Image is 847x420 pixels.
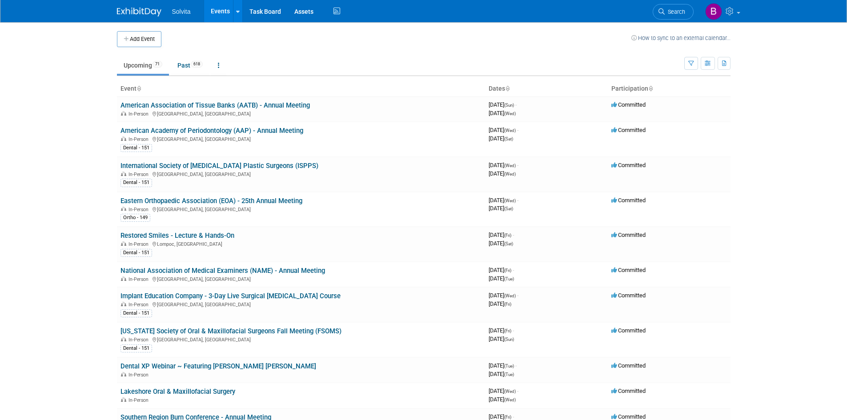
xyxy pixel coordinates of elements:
th: Event [117,81,485,96]
a: Implant Education Company - 3-Day Live Surgical [MEDICAL_DATA] Course [120,292,341,300]
span: - [513,327,514,334]
span: (Wed) [504,128,516,133]
span: Committed [611,197,646,204]
a: American Association of Tissue Banks (AATB) - Annual Meeting [120,101,310,109]
span: [DATE] [489,110,516,116]
img: ExhibitDay [117,8,161,16]
div: [GEOGRAPHIC_DATA], [GEOGRAPHIC_DATA] [120,300,482,308]
span: 71 [153,61,162,68]
div: [GEOGRAPHIC_DATA], [GEOGRAPHIC_DATA] [120,170,482,177]
img: In-Person Event [121,337,126,341]
span: [DATE] [489,396,516,403]
img: In-Person Event [121,276,126,281]
span: (Sun) [504,337,514,342]
img: In-Person Event [121,397,126,402]
span: (Wed) [504,198,516,203]
span: In-Person [128,111,151,117]
span: (Fri) [504,328,511,333]
span: In-Person [128,241,151,247]
span: [DATE] [489,292,518,299]
div: Dental - 151 [120,309,152,317]
span: Committed [611,127,646,133]
span: Committed [611,327,646,334]
span: Solvita [172,8,191,15]
span: In-Person [128,172,151,177]
span: Committed [611,162,646,168]
a: Lakeshore Oral & Maxillofacial Surgery [120,388,235,396]
a: Search [653,4,694,20]
span: [DATE] [489,300,511,307]
a: Past618 [171,57,209,74]
img: In-Person Event [121,136,126,141]
span: (Wed) [504,111,516,116]
a: Eastern Orthopaedic Association (EOA) - 25th Annual Meeting [120,197,302,205]
span: (Wed) [504,163,516,168]
span: (Sat) [504,241,513,246]
span: [DATE] [489,197,518,204]
span: (Wed) [504,293,516,298]
span: [DATE] [489,205,513,212]
img: In-Person Event [121,207,126,211]
a: Sort by Event Name [136,85,141,92]
img: In-Person Event [121,302,126,306]
span: [DATE] [489,127,518,133]
div: [GEOGRAPHIC_DATA], [GEOGRAPHIC_DATA] [120,275,482,282]
span: (Tue) [504,276,514,281]
span: Committed [611,232,646,238]
a: [US_STATE] Society of Oral & Maxillofacial Surgeons Fall Meeting (FSOMS) [120,327,341,335]
span: (Sun) [504,103,514,108]
img: In-Person Event [121,111,126,116]
a: Restored Smiles - Lecture & Hands-On [120,232,234,240]
img: Brandon Woods [705,3,722,20]
div: Dental - 151 [120,344,152,352]
span: [DATE] [489,240,513,247]
span: (Wed) [504,172,516,176]
img: In-Person Event [121,241,126,246]
a: American Academy of Periodontology (AAP) - Annual Meeting [120,127,303,135]
span: - [517,127,518,133]
span: [DATE] [489,388,518,394]
span: (Wed) [504,389,516,394]
span: (Fri) [504,415,511,420]
span: [DATE] [489,170,516,177]
div: Lompoc, [GEOGRAPHIC_DATA] [120,240,482,247]
a: Sort by Start Date [505,85,510,92]
span: - [515,362,517,369]
span: (Fri) [504,302,511,307]
span: Committed [611,413,646,420]
a: International Society of [MEDICAL_DATA] Plastic Surgeons (ISPPS) [120,162,318,170]
div: Dental - 151 [120,144,152,152]
span: Committed [611,267,646,273]
span: - [515,101,517,108]
span: [DATE] [489,362,517,369]
span: (Fri) [504,268,511,273]
span: [DATE] [489,413,514,420]
span: [DATE] [489,371,514,377]
span: (Tue) [504,372,514,377]
span: [DATE] [489,135,513,142]
span: - [513,232,514,238]
span: [DATE] [489,162,518,168]
div: Dental - 151 [120,249,152,257]
span: [DATE] [489,232,514,238]
span: In-Person [128,136,151,142]
th: Dates [485,81,608,96]
div: [GEOGRAPHIC_DATA], [GEOGRAPHIC_DATA] [120,110,482,117]
span: - [513,267,514,273]
span: In-Person [128,302,151,308]
span: [DATE] [489,336,514,342]
img: In-Person Event [121,172,126,176]
span: - [517,162,518,168]
span: Search [665,8,685,15]
span: Committed [611,101,646,108]
span: Committed [611,292,646,299]
a: National Association of Medical Examiners (NAME) - Annual Meeting [120,267,325,275]
span: - [517,388,518,394]
span: - [517,197,518,204]
span: Committed [611,362,646,369]
div: [GEOGRAPHIC_DATA], [GEOGRAPHIC_DATA] [120,135,482,142]
span: [DATE] [489,101,517,108]
span: In-Person [128,372,151,378]
span: 618 [191,61,203,68]
div: Dental - 151 [120,179,152,187]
